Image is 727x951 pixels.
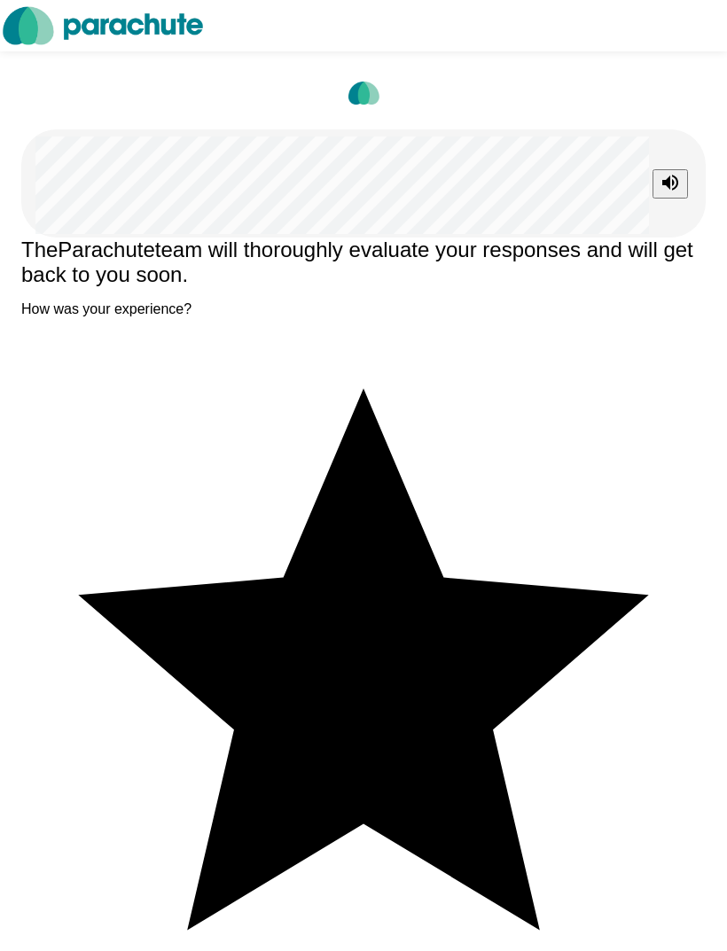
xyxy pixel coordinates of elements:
[341,71,386,115] img: parachute_avatar.png
[653,169,688,199] button: Stop reading questions aloud
[21,301,706,317] p: How was your experience?
[58,238,154,261] span: Parachute
[21,238,699,286] span: team will thoroughly evaluate your responses and will get back to you soon.
[21,238,58,261] span: The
